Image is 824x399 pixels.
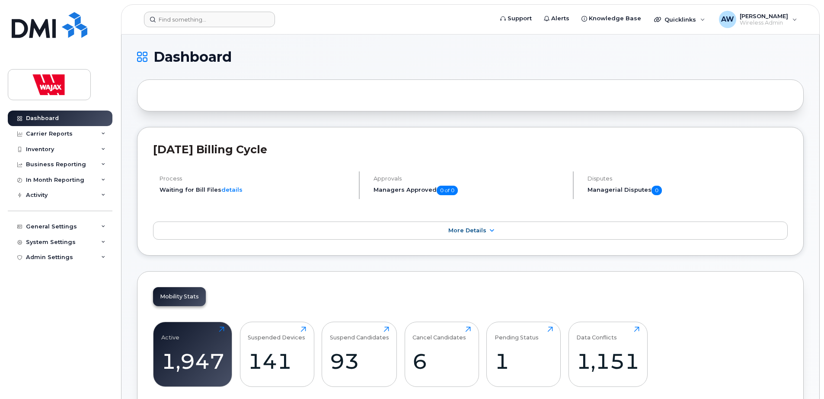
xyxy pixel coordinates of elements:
[412,326,471,382] a: Cancel Candidates6
[374,175,565,182] h4: Approvals
[412,348,471,374] div: 6
[330,348,389,374] div: 93
[495,348,553,374] div: 1
[330,326,389,341] div: Suspend Candidates
[161,348,224,374] div: 1,947
[437,186,458,195] span: 0 of 0
[161,326,224,382] a: Active1,947
[160,186,351,194] li: Waiting for Bill Files
[160,175,351,182] h4: Process
[588,175,788,182] h4: Disputes
[412,326,466,341] div: Cancel Candidates
[248,348,306,374] div: 141
[161,326,179,341] div: Active
[448,227,486,234] span: More Details
[495,326,539,341] div: Pending Status
[248,326,306,382] a: Suspended Devices141
[221,186,243,193] a: details
[495,326,553,382] a: Pending Status1
[248,326,305,341] div: Suspended Devices
[576,326,639,382] a: Data Conflicts1,151
[374,186,565,195] h5: Managers Approved
[153,143,788,156] h2: [DATE] Billing Cycle
[330,326,389,382] a: Suspend Candidates93
[153,51,232,63] span: Dashboard
[576,348,639,374] div: 1,151
[576,326,617,341] div: Data Conflicts
[588,186,788,195] h5: Managerial Disputes
[652,186,662,195] span: 0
